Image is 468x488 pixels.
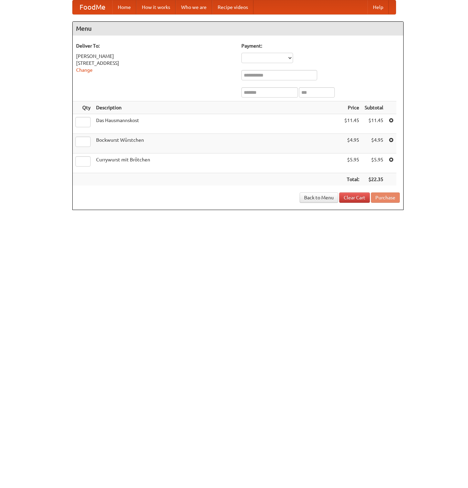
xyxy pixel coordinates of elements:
[93,153,342,173] td: Currywurst mit Brötchen
[73,22,403,36] h4: Menu
[342,134,362,153] td: $4.95
[362,153,386,173] td: $5.95
[76,60,235,67] div: [STREET_ADDRESS]
[342,114,362,134] td: $11.45
[112,0,136,14] a: Home
[93,101,342,114] th: Description
[300,192,338,203] a: Back to Menu
[339,192,370,203] a: Clear Cart
[362,114,386,134] td: $11.45
[342,101,362,114] th: Price
[136,0,176,14] a: How it works
[362,101,386,114] th: Subtotal
[73,0,112,14] a: FoodMe
[342,153,362,173] td: $5.95
[73,101,93,114] th: Qty
[76,53,235,60] div: [PERSON_NAME]
[371,192,400,203] button: Purchase
[176,0,212,14] a: Who we are
[76,67,93,73] a: Change
[93,114,342,134] td: Das Hausmannskost
[241,42,400,49] h5: Payment:
[342,173,362,186] th: Total:
[362,173,386,186] th: $22.35
[362,134,386,153] td: $4.95
[76,42,235,49] h5: Deliver To:
[212,0,253,14] a: Recipe videos
[367,0,389,14] a: Help
[93,134,342,153] td: Bockwurst Würstchen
